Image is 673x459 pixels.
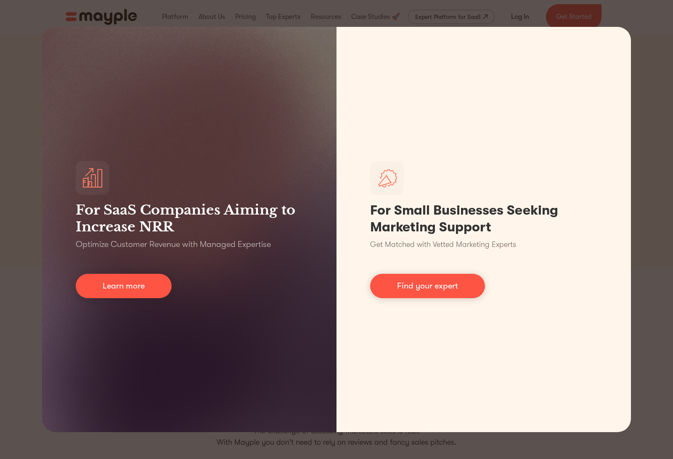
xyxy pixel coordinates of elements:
h3: For SaaS Companies Aiming to Increase NRR [76,202,303,235]
a: Find your expert [370,274,485,298]
h1: For Small Businesses Seeking Marketing Support [370,202,597,236]
p: Optimize Customer Revenue with Managed Expertise [76,239,271,250]
a: Learn more [76,274,172,298]
p: Get Matched with Vetted Marketing Experts [370,239,516,250]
